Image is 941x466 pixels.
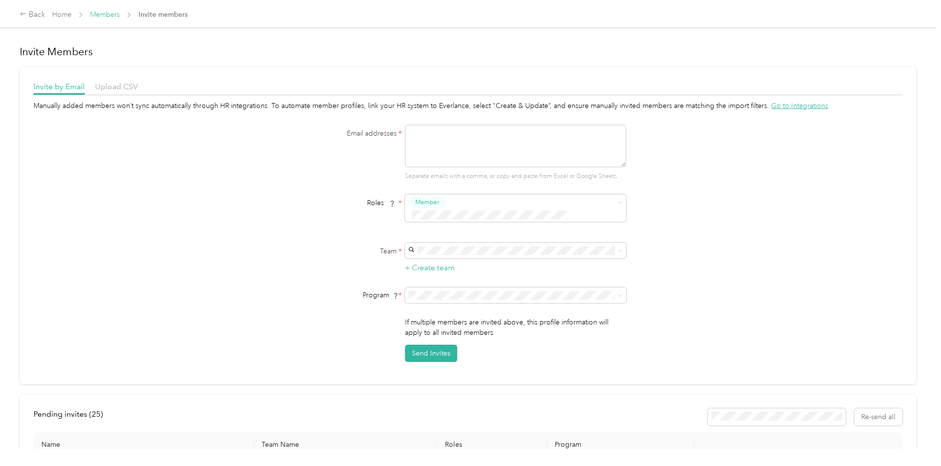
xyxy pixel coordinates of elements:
[34,432,254,457] th: Name
[405,172,626,181] p: Separate emails with a comma, or copy and paste from Excel or Google Sheets.
[89,409,103,419] span: ( 25 )
[278,246,402,256] label: Team
[34,82,85,91] span: Invite by Email
[254,432,437,457] th: Team Name
[278,128,402,139] label: Email addresses
[52,10,71,19] a: Home
[95,82,138,91] span: Upload CSV
[405,317,626,338] p: If multiple members are invited above, this profile information will apply to all invited members
[20,45,916,59] h1: Invite Members
[20,9,45,21] div: Back
[34,409,103,419] span: Pending invites
[415,198,439,207] span: Member
[138,9,188,20] span: Invite members
[278,290,402,300] div: Program
[34,408,903,426] div: info-bar
[90,10,120,19] a: Members
[405,262,455,274] button: + Create team
[34,408,110,426] div: left-menu
[771,102,828,110] span: Go to Integrations
[405,345,457,362] button: Send Invites
[437,432,547,457] th: Roles
[34,101,903,111] div: Manually added members won’t sync automatically through HR integrations. To automate member profi...
[886,411,941,466] iframe: Everlance-gr Chat Button Frame
[364,195,399,211] span: Roles
[854,408,903,426] button: Re-send all
[708,408,903,426] div: Resend all invitations
[547,432,694,457] th: Program
[408,196,446,209] button: Member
